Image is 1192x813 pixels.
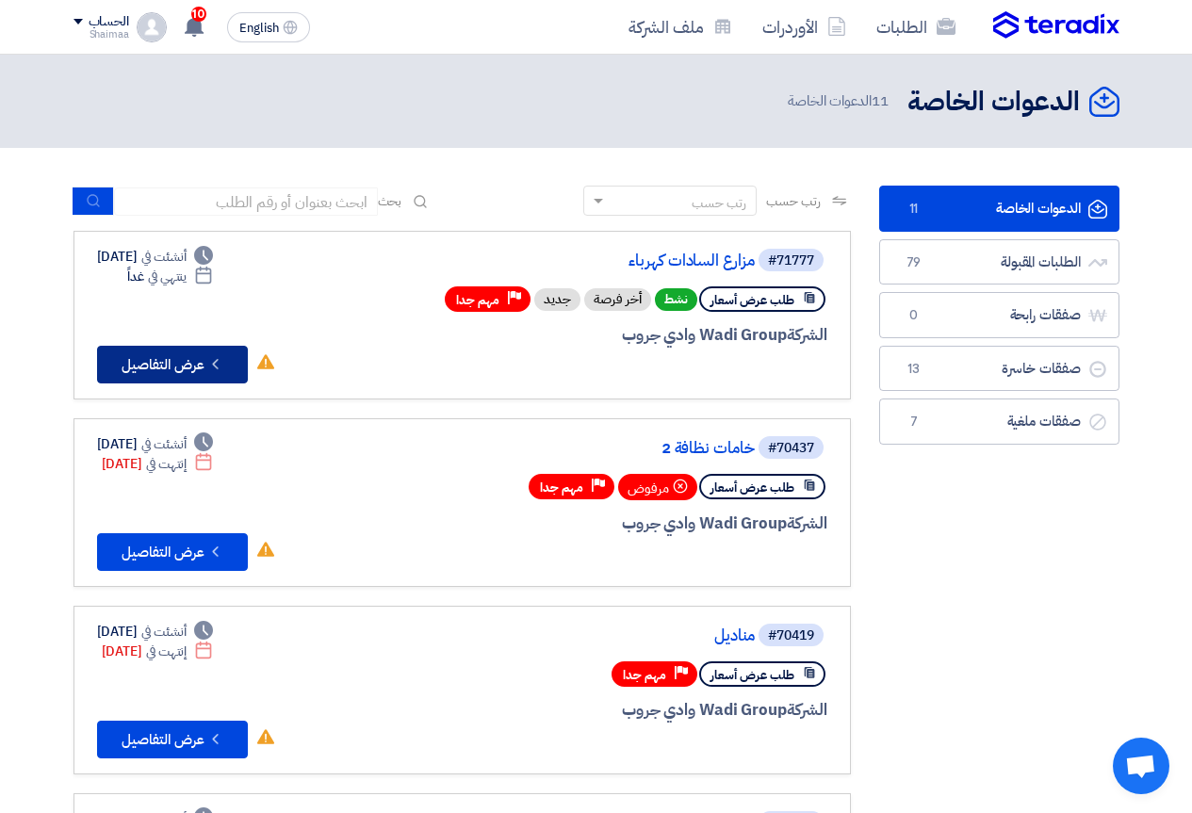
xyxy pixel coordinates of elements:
[584,288,651,311] div: أخر فرصة
[903,360,925,379] span: 13
[141,434,187,454] span: أنشئت في
[378,440,755,457] a: خامات نظافة 2
[768,442,814,455] div: #70437
[73,29,129,40] div: Shaimaa
[146,454,187,474] span: إنتهت في
[655,288,697,311] span: نشط
[710,479,794,496] span: طلب عرض أسعار
[872,90,889,111] span: 11
[146,642,187,661] span: إنتهت في
[374,698,827,723] div: Wadi Group وادي جروب
[141,247,187,267] span: أنشئت في
[613,5,747,49] a: ملف الشركة
[879,346,1119,392] a: صفقات خاسرة13
[903,253,925,272] span: 79
[710,291,794,309] span: طلب عرض أسعار
[378,627,755,644] a: مناديل
[879,292,1119,338] a: صفقات رابحة0
[141,622,187,642] span: أنشئت في
[378,252,755,269] a: مزارع السادات كهرباء
[534,288,580,311] div: جديد
[879,239,1119,285] a: الطلبات المقبولة79
[540,479,583,496] span: مهم جدا
[97,434,214,454] div: [DATE]
[903,306,925,325] span: 0
[618,474,697,500] div: مرفوض
[102,642,214,661] div: [DATE]
[97,346,248,383] button: عرض التفاصيل
[148,267,187,286] span: ينتهي في
[861,5,971,49] a: الطلبات
[903,200,925,219] span: 11
[768,254,814,268] div: #71777
[374,512,827,536] div: Wadi Group وادي جروب
[102,454,214,474] div: [DATE]
[879,398,1119,445] a: صفقات ملغية7
[768,629,814,642] div: #70419
[97,247,214,267] div: [DATE]
[788,90,891,112] span: الدعوات الخاصة
[97,721,248,758] button: عرض التفاصيل
[97,622,214,642] div: [DATE]
[114,187,378,216] input: ابحث بعنوان أو رقم الطلب
[127,267,213,286] div: غداً
[993,11,1119,40] img: Teradix logo
[787,512,827,535] span: الشركة
[747,5,861,49] a: الأوردرات
[692,193,746,213] div: رتب حسب
[623,666,666,684] span: مهم جدا
[227,12,310,42] button: English
[903,413,925,431] span: 7
[766,191,820,211] span: رتب حسب
[787,323,827,347] span: الشركة
[239,22,279,35] span: English
[787,698,827,722] span: الشركة
[374,323,827,348] div: Wadi Group وادي جروب
[137,12,167,42] img: profile_test.png
[1113,738,1169,794] div: Open chat
[89,14,129,30] div: الحساب
[907,84,1080,121] h2: الدعوات الخاصة
[378,191,402,211] span: بحث
[879,186,1119,232] a: الدعوات الخاصة11
[456,291,499,309] span: مهم جدا
[191,7,206,22] span: 10
[97,533,248,571] button: عرض التفاصيل
[710,666,794,684] span: طلب عرض أسعار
